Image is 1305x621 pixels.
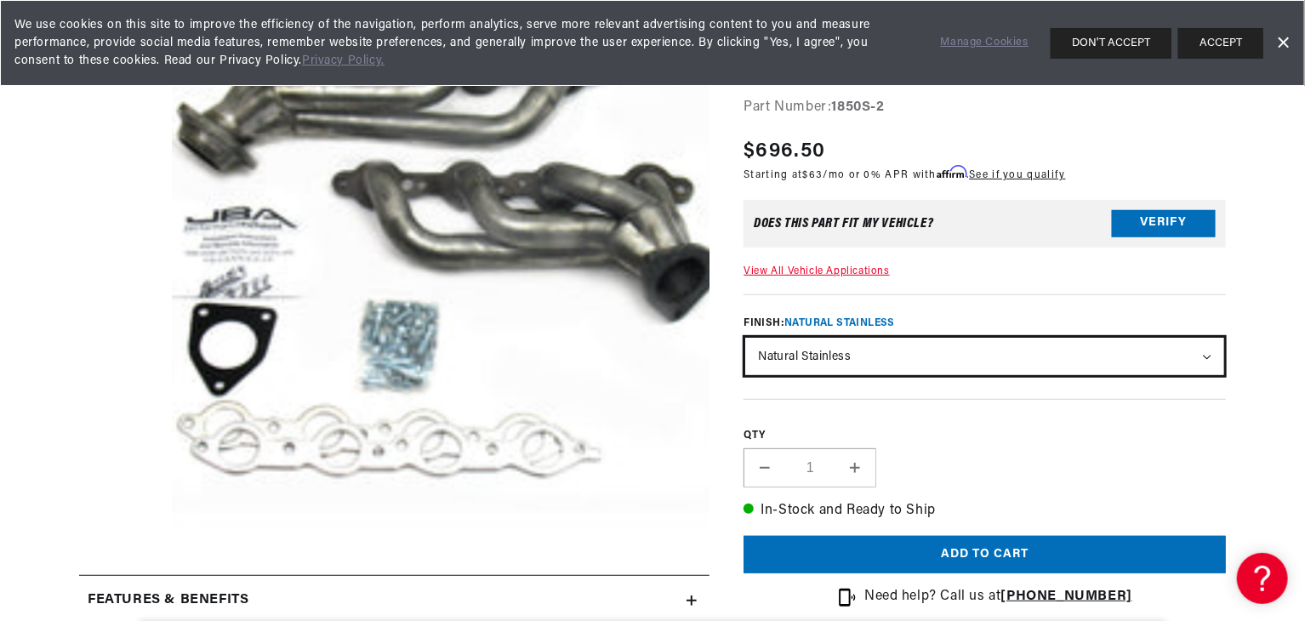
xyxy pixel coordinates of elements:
a: See if you qualify - Learn more about Affirm Financing (opens in modal) [969,170,1065,180]
span: $63 [803,170,823,180]
button: Verify [1112,210,1216,237]
button: DON'T ACCEPT [1051,28,1171,59]
a: [PHONE_NUMBER] [1001,590,1132,603]
p: In-Stock and Ready to Ship [744,500,1226,522]
h2: Features & Benefits [88,590,248,612]
span: Natural Stainless [784,318,895,328]
strong: 1850S-2 [832,100,885,114]
a: Dismiss Banner [1270,31,1296,56]
p: Starting at /mo or 0% APR with . [744,167,1065,183]
span: Affirm [937,166,966,179]
div: Part Number: [744,97,1226,119]
span: We use cookies on this site to improve the efficiency of the navigation, perform analytics, serve... [14,16,917,70]
a: Privacy Policy. [302,54,385,67]
button: ACCEPT [1178,28,1263,59]
label: Finish: [744,316,1226,331]
a: View All Vehicle Applications [744,266,889,276]
p: Need help? Call us at [864,586,1132,608]
label: QTY [744,429,1226,443]
div: Does This part fit My vehicle? [754,217,933,231]
button: Add to cart [744,536,1226,574]
span: $696.50 [744,136,825,167]
a: Manage Cookies [941,34,1029,52]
